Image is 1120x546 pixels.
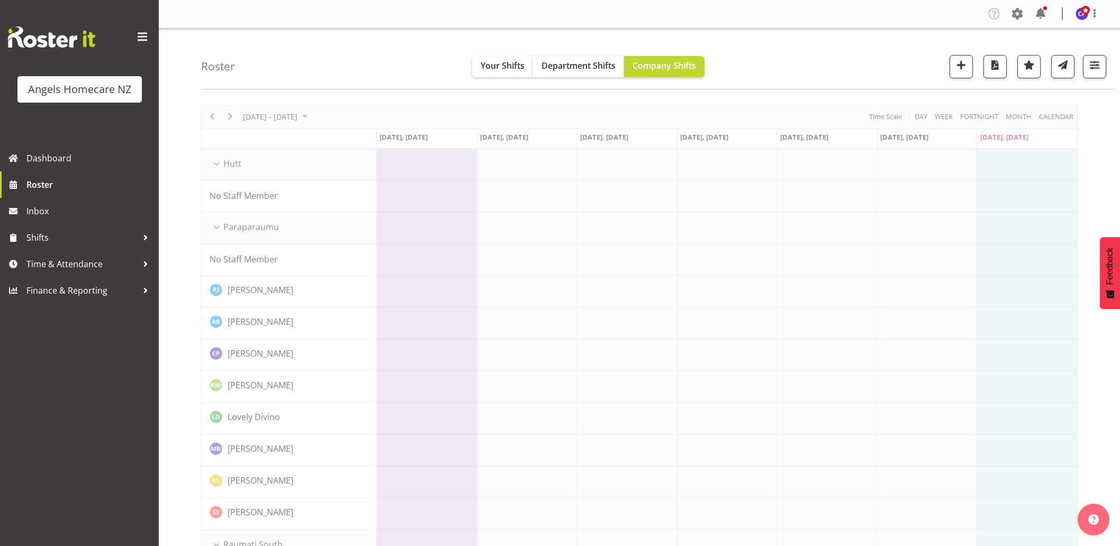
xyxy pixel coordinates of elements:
button: Send a list of all shifts for the selected filtered period to all rostered employees. [1051,55,1074,78]
img: connie-paul11936.jpg [1076,7,1088,20]
span: Your Shifts [481,60,525,71]
img: Rosterit website logo [8,26,95,48]
span: Feedback [1105,248,1115,285]
div: Angels Homecare NZ [28,81,131,97]
button: Download a PDF of the roster according to the set date range. [983,55,1007,78]
span: Inbox [26,203,153,219]
button: Company Shifts [624,56,704,77]
button: Feedback - Show survey [1100,237,1120,309]
button: Filter Shifts [1083,55,1106,78]
h4: Roster [201,60,235,72]
span: Company Shifts [633,60,696,71]
button: Department Shifts [533,56,624,77]
span: Finance & Reporting [26,283,138,298]
button: Add a new shift [950,55,973,78]
span: Dashboard [26,150,153,166]
span: Shifts [26,230,138,245]
span: Department Shifts [541,60,616,71]
span: Roster [26,177,153,193]
span: Time & Attendance [26,256,138,272]
button: Highlight an important date within the roster. [1017,55,1041,78]
img: help-xxl-2.png [1088,514,1099,525]
button: Your Shifts [472,56,533,77]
